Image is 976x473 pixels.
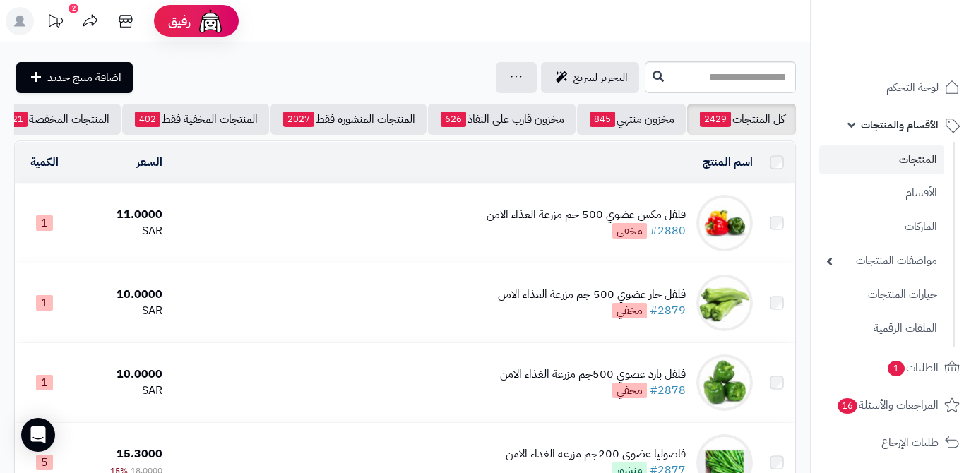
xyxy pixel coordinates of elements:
img: logo-2.png [880,32,963,61]
a: المنتجات المنشورة فقط2027 [270,104,427,135]
a: الأقسام [819,178,944,208]
div: 10.0000 [79,287,162,303]
span: 21 [8,112,28,127]
span: 402 [135,112,160,127]
span: الطلبات [886,358,939,378]
a: اسم المنتج [703,154,753,171]
div: Open Intercom Messenger [21,418,55,452]
a: طلبات الإرجاع [819,426,968,460]
span: 2027 [283,112,314,127]
img: فلفل حار عضوي 500 جم مزرعة الغذاء الامن [696,275,753,331]
img: فلفل بارد عضوي 500جم مزرعة الغذاء الامن [696,354,753,411]
a: تحديثات المنصة [37,7,73,39]
div: SAR [79,223,162,239]
div: فلفل حار عضوي 500 جم مزرعة الغذاء الامن [498,287,686,303]
div: فلفل بارد عضوي 500جم مزرعة الغذاء الامن [500,366,686,383]
img: فلفل مكس عضوي 500 جم مزرعة الغذاء الامن [696,195,753,251]
span: مخفي [612,303,647,318]
span: 5 [36,455,53,470]
a: الماركات [819,212,944,242]
div: 11.0000 [79,207,162,223]
a: المنتجات المخفية فقط402 [122,104,269,135]
a: #2880 [650,222,686,239]
span: 626 [441,112,466,127]
span: التحرير لسريع [573,69,628,86]
a: المراجعات والأسئلة16 [819,388,968,422]
a: الملفات الرقمية [819,313,944,344]
a: لوحة التحكم [819,71,968,104]
span: 16 [838,397,858,414]
a: السعر [136,154,162,171]
a: خيارات المنتجات [819,280,944,310]
a: كل المنتجات2429 [687,104,796,135]
a: #2879 [650,302,686,319]
span: اضافة منتج جديد [47,69,121,86]
div: فلفل مكس عضوي 500 جم مزرعة الغذاء الامن [487,207,686,223]
div: 2 [69,4,78,13]
a: #2878 [650,382,686,399]
img: ai-face.png [196,7,225,35]
div: 10.0000 [79,366,162,383]
span: 1 [888,360,905,376]
span: لوحة التحكم [886,78,939,97]
span: المراجعات والأسئلة [836,395,939,415]
a: اضافة منتج جديد [16,62,133,93]
span: 845 [590,112,615,127]
span: طلبات الإرجاع [881,433,939,453]
a: الطلبات1 [819,351,968,385]
span: 1 [36,375,53,390]
span: 1 [36,295,53,311]
span: الأقسام والمنتجات [861,115,939,135]
a: مخزون منتهي845 [577,104,686,135]
span: مخفي [612,223,647,239]
div: SAR [79,303,162,319]
span: مخفي [612,383,647,398]
a: التحرير لسريع [541,62,639,93]
span: رفيق [168,13,191,30]
a: مخزون قارب على النفاذ626 [428,104,576,135]
span: 1 [36,215,53,231]
span: 15.3000 [117,445,162,462]
div: SAR [79,383,162,399]
a: الكمية [30,154,59,171]
div: فاصوليا عضوي 200جم مزرعة الغذاء الامن [506,446,686,462]
a: مواصفات المنتجات [819,246,944,276]
span: 2429 [700,112,731,127]
a: المنتجات [819,145,944,174]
